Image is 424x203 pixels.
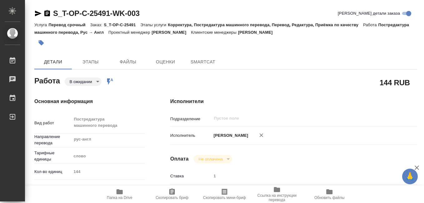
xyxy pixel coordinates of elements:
[191,30,238,35] p: Клиентские менеджеры
[34,150,71,162] p: Тарифные единицы
[303,186,356,203] button: Обновить файлы
[188,58,218,66] span: SmartCat
[65,77,101,86] div: В ожидании
[34,75,60,86] h2: Работа
[170,173,211,179] p: Ставка
[363,22,378,27] p: Работа
[71,183,145,193] div: Техника
[170,116,211,122] p: Подразделение
[198,186,251,203] button: Скопировать мини-бриф
[254,128,268,142] button: Удалить исполнителя
[238,30,277,35] p: [PERSON_NAME]
[90,22,104,27] p: Заказ:
[314,196,345,200] span: Обновить файлы
[34,36,48,50] button: Добавить тэг
[155,196,188,200] span: Скопировать бриф
[34,120,71,126] p: Вид работ
[34,134,71,146] p: Направление перевода
[146,186,198,203] button: Скопировать бриф
[405,170,415,183] span: 🙏
[170,132,211,139] p: Исполнитель
[251,186,303,203] button: Ссылка на инструкции перевода
[150,58,180,66] span: Оценки
[38,58,68,66] span: Детали
[48,22,90,27] p: Перевод срочный
[152,30,191,35] p: [PERSON_NAME]
[43,10,51,17] button: Скопировать ссылку
[380,77,410,88] h2: 144 RUB
[76,58,106,66] span: Этапы
[34,98,145,105] h4: Основная информация
[213,115,382,122] input: Пустое поле
[107,196,132,200] span: Папка на Drive
[203,196,246,200] span: Скопировать мини-бриф
[71,167,145,176] input: Пустое поле
[197,156,224,162] button: Не оплачена
[170,98,417,105] h4: Исполнители
[211,171,397,181] input: Пустое поле
[68,79,94,84] button: В ожидании
[338,10,400,17] span: [PERSON_NAME] детали заказа
[141,22,168,27] p: Этапы услуги
[53,9,140,17] a: S_T-OP-C-25491-WK-003
[402,169,418,184] button: 🙏
[71,151,145,161] div: слово
[113,58,143,66] span: Файлы
[170,155,189,163] h4: Оплата
[104,22,140,27] p: S_T-OP-C-25491
[254,193,299,202] span: Ссылка на инструкции перевода
[211,132,248,139] p: [PERSON_NAME]
[194,155,232,163] div: В ожидании
[34,169,71,175] p: Кол-во единиц
[34,185,71,191] p: Общая тематика
[108,30,151,35] p: Проектный менеджер
[168,22,363,27] p: Корректура, Постредактура машинного перевода, Перевод, Редактура, Приёмка по качеству
[93,186,146,203] button: Папка на Drive
[34,22,48,27] p: Услуга
[34,10,42,17] button: Скопировать ссылку для ЯМессенджера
